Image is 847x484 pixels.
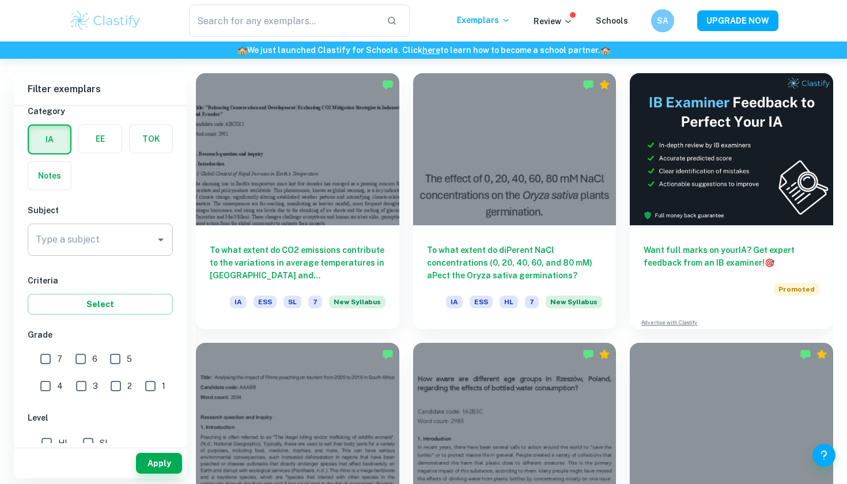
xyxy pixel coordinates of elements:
div: Premium [599,79,610,90]
span: 7 [308,296,322,308]
span: ESS [254,296,277,308]
span: 1 [162,380,165,392]
span: Promoted [774,283,819,296]
div: Starting from the May 2026 session, the ESS IA requirements have changed. We created this exempla... [546,296,602,315]
a: To what extent do diPerent NaCl concentrations (0, 20, 40, 60, and 80 mM) aPect the Oryza sativa ... [413,73,617,329]
h6: To what extent do CO2 emissions contribute to the variations in average temperatures in [GEOGRAPH... [210,244,385,282]
span: HL [58,437,69,449]
h6: We just launched Clastify for Schools. Click to learn how to become a school partner. [2,44,845,56]
h6: Level [28,411,173,424]
span: IA [230,296,247,308]
img: Marked [382,79,394,90]
h6: Want full marks on your IA ? Get expert feedback from an IB examiner! [644,244,819,269]
span: 2 [127,380,132,392]
span: HL [500,296,518,308]
h6: Criteria [28,274,173,287]
div: Premium [599,349,610,360]
h6: SA [656,14,670,27]
span: New Syllabus [546,296,602,308]
button: Help and Feedback [812,444,835,467]
span: 3 [93,380,98,392]
span: 7 [525,296,539,308]
button: Select [28,294,173,315]
button: Notes [28,162,71,190]
h6: Grade [28,328,173,341]
button: IA [29,126,70,153]
p: Exemplars [457,14,511,27]
input: Search for any exemplars... [189,5,377,37]
a: To what extent do CO2 emissions contribute to the variations in average temperatures in [GEOGRAPH... [196,73,399,329]
img: Marked [583,79,594,90]
img: Clastify logo [69,9,142,32]
img: Thumbnail [630,73,833,225]
span: SL [100,437,109,449]
h6: Category [28,105,173,118]
img: Marked [800,349,811,360]
span: 5 [127,353,132,365]
span: 🏫 [237,46,247,55]
a: Advertise with Clastify [641,319,697,327]
span: New Syllabus [329,296,385,308]
span: ESS [470,296,493,308]
h6: To what extent do diPerent NaCl concentrations (0, 20, 40, 60, and 80 mM) aPect the Oryza sativa ... [427,244,603,282]
img: Marked [583,349,594,360]
span: 6 [92,353,97,365]
span: IA [446,296,463,308]
span: SL [283,296,301,308]
h6: Filter exemplars [14,73,187,105]
button: SA [651,9,674,32]
button: Open [153,232,169,248]
h6: Subject [28,204,173,217]
button: Apply [136,453,182,474]
a: Schools [596,16,628,25]
span: 4 [57,380,63,392]
a: here [422,46,440,55]
span: 🏫 [600,46,610,55]
p: Review [534,15,573,28]
div: Premium [816,349,827,360]
button: UPGRADE NOW [697,10,778,31]
span: 🎯 [765,258,774,267]
div: Starting from the May 2026 session, the ESS IA requirements have changed. We created this exempla... [329,296,385,315]
span: 7 [57,353,62,365]
a: Want full marks on yourIA? Get expert feedback from an IB examiner!PromotedAdvertise with Clastify [630,73,833,329]
img: Marked [382,349,394,360]
button: TOK [130,125,172,153]
button: EE [79,125,122,153]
